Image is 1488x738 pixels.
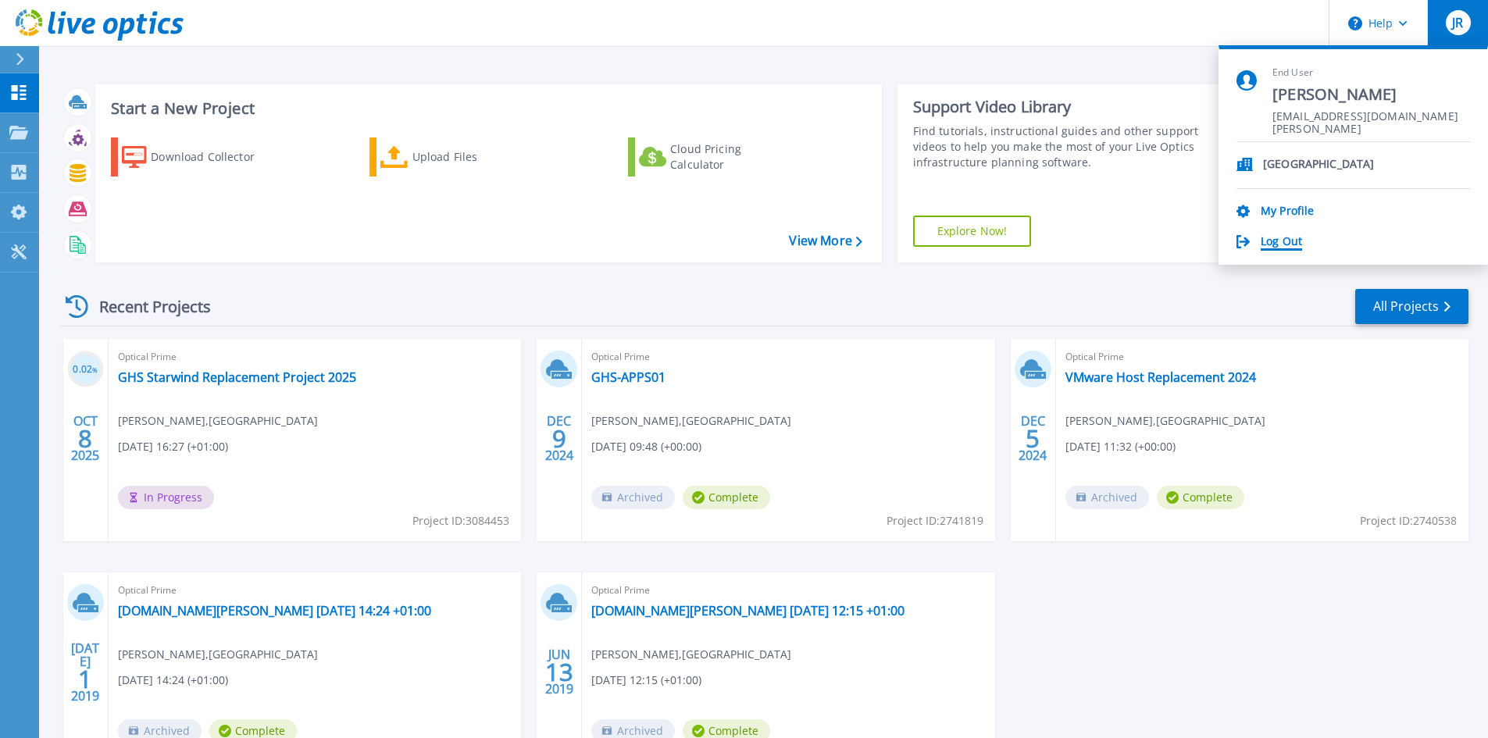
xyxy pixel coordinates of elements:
[1018,410,1047,467] div: DEC 2024
[118,438,228,455] span: [DATE] 16:27 (+01:00)
[591,603,905,619] a: [DOMAIN_NAME][PERSON_NAME] [DATE] 12:15 +01:00
[118,412,318,430] span: [PERSON_NAME] , [GEOGRAPHIC_DATA]
[70,410,100,467] div: OCT 2025
[591,412,791,430] span: [PERSON_NAME] , [GEOGRAPHIC_DATA]
[544,644,574,701] div: JUN 2019
[628,137,802,176] a: Cloud Pricing Calculator
[1272,66,1470,80] span: End User
[887,512,983,529] span: Project ID: 2741819
[1065,348,1459,365] span: Optical Prime
[789,234,862,248] a: View More
[683,486,770,509] span: Complete
[118,672,228,689] span: [DATE] 14:24 (+01:00)
[111,137,285,176] a: Download Collector
[591,369,665,385] a: GHS-APPS01
[1355,289,1468,324] a: All Projects
[1026,432,1040,445] span: 5
[913,216,1032,247] a: Explore Now!
[1157,486,1244,509] span: Complete
[591,646,791,663] span: [PERSON_NAME] , [GEOGRAPHIC_DATA]
[151,141,276,173] div: Download Collector
[118,646,318,663] span: [PERSON_NAME] , [GEOGRAPHIC_DATA]
[412,141,537,173] div: Upload Files
[369,137,544,176] a: Upload Files
[591,348,985,365] span: Optical Prime
[1065,438,1176,455] span: [DATE] 11:32 (+00:00)
[913,123,1204,170] div: Find tutorials, instructional guides and other support videos to help you make the most of your L...
[670,141,795,173] div: Cloud Pricing Calculator
[60,287,232,326] div: Recent Projects
[118,603,431,619] a: [DOMAIN_NAME][PERSON_NAME] [DATE] 14:24 +01:00
[1261,235,1302,250] a: Log Out
[591,438,701,455] span: [DATE] 09:48 (+00:00)
[1272,110,1470,125] span: [EMAIL_ADDRESS][DOMAIN_NAME][PERSON_NAME]
[92,365,98,374] span: %
[1272,84,1470,105] span: [PERSON_NAME]
[111,100,862,117] h3: Start a New Project
[118,582,512,599] span: Optical Prime
[412,512,509,529] span: Project ID: 3084453
[1452,16,1463,29] span: JR
[913,97,1204,117] div: Support Video Library
[552,432,566,445] span: 9
[544,410,574,467] div: DEC 2024
[67,361,104,379] h3: 0.02
[118,369,356,385] a: GHS Starwind Replacement Project 2025
[118,486,214,509] span: In Progress
[1065,412,1265,430] span: [PERSON_NAME] , [GEOGRAPHIC_DATA]
[1065,486,1149,509] span: Archived
[545,665,573,679] span: 13
[591,486,675,509] span: Archived
[70,644,100,701] div: [DATE] 2019
[78,432,92,445] span: 8
[78,672,92,686] span: 1
[118,348,512,365] span: Optical Prime
[591,582,985,599] span: Optical Prime
[1360,512,1457,529] span: Project ID: 2740538
[1263,158,1374,173] p: [GEOGRAPHIC_DATA]
[1065,369,1256,385] a: VMware Host Replacement 2024
[1261,205,1314,219] a: My Profile
[591,672,701,689] span: [DATE] 12:15 (+01:00)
